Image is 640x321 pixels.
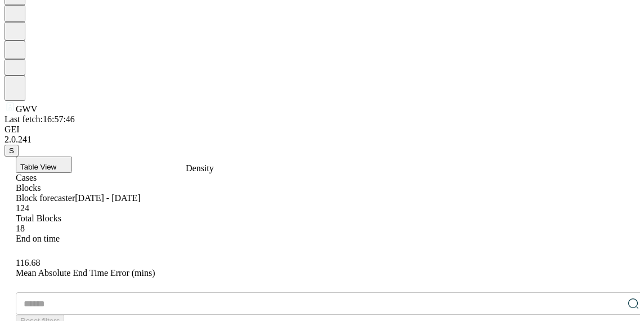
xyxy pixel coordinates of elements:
[5,124,635,135] div: GEI
[16,213,61,223] span: Total Blocks
[5,135,635,145] div: 2.0.241
[16,157,72,173] button: Table View
[16,224,25,233] span: 18
[20,163,56,171] span: Table View
[75,193,140,203] span: [DATE] - [DATE]
[16,104,37,114] span: GWV
[5,145,19,157] button: S
[16,203,29,213] span: 124
[9,146,14,155] span: S
[16,193,75,203] span: Block forecaster
[16,234,60,243] span: End on time
[186,163,214,173] div: Density
[16,268,155,278] span: Mean Absolute End Time Error (mins)
[16,258,40,267] span: 116.68
[5,114,75,124] span: Last fetch: 16:57:46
